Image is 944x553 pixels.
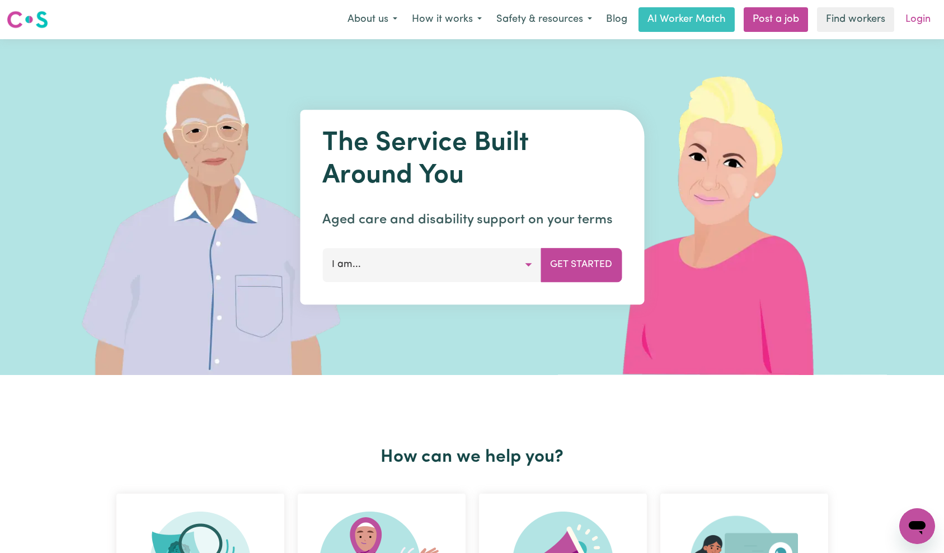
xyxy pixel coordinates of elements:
button: About us [340,8,405,31]
a: AI Worker Match [638,7,735,32]
h2: How can we help you? [110,447,835,468]
iframe: Button to launch messaging window [899,508,935,544]
a: Blog [599,7,634,32]
a: Post a job [744,7,808,32]
a: Login [899,7,937,32]
button: Safety & resources [489,8,599,31]
a: Careseekers logo [7,7,48,32]
h1: The Service Built Around You [322,128,622,192]
button: Get Started [541,248,622,282]
a: Find workers [817,7,894,32]
button: I am... [322,248,541,282]
button: How it works [405,8,489,31]
img: Careseekers logo [7,10,48,30]
p: Aged care and disability support on your terms [322,210,622,230]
